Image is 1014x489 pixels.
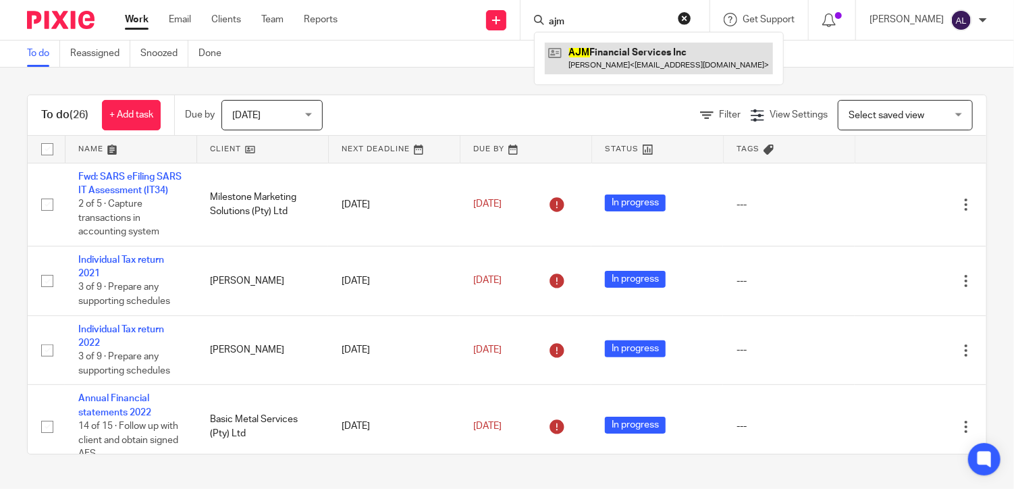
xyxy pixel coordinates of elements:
[169,13,191,26] a: Email
[849,111,924,120] span: Select saved view
[328,385,460,468] td: [DATE]
[196,163,328,246] td: Milestone Marketing Solutions (Pty) Ltd
[78,283,170,307] span: 3 of 9 · Prepare any supporting schedules
[211,13,241,26] a: Clients
[605,271,666,288] span: In progress
[27,41,60,67] a: To do
[198,41,232,67] a: Done
[185,108,215,122] p: Due by
[78,255,164,278] a: Individual Tax return 2021
[78,325,164,348] a: Individual Tax return 2022
[719,110,741,120] span: Filter
[770,110,828,120] span: View Settings
[737,343,841,357] div: ---
[261,13,284,26] a: Team
[605,340,666,357] span: In progress
[473,421,502,431] span: [DATE]
[678,11,691,25] button: Clear
[473,345,502,355] span: [DATE]
[78,394,151,417] a: Annual Financial statements 2022
[737,274,841,288] div: ---
[102,100,161,130] a: + Add task
[328,246,460,315] td: [DATE]
[605,417,666,434] span: In progress
[232,111,261,120] span: [DATE]
[70,109,88,120] span: (26)
[473,276,502,286] span: [DATE]
[473,199,502,209] span: [DATE]
[196,315,328,385] td: [PERSON_NAME]
[78,199,159,236] span: 2 of 5 · Capture transactions in accounting system
[78,421,178,459] span: 14 of 15 · Follow up with client and obtain signed AFS
[196,385,328,468] td: Basic Metal Services (Pty) Ltd
[78,353,170,376] span: 3 of 9 · Prepare any supporting schedules
[737,419,841,433] div: ---
[743,15,795,24] span: Get Support
[27,11,95,29] img: Pixie
[605,195,666,211] span: In progress
[41,108,88,122] h1: To do
[78,172,182,195] a: Fwd: SARS eFiling SARS IT Assessment (IT34)
[70,41,130,67] a: Reassigned
[125,13,149,26] a: Work
[328,163,460,246] td: [DATE]
[140,41,188,67] a: Snoozed
[951,9,972,31] img: svg%3E
[304,13,338,26] a: Reports
[870,13,944,26] p: [PERSON_NAME]
[196,246,328,315] td: [PERSON_NAME]
[737,198,841,211] div: ---
[548,16,669,28] input: Search
[737,145,760,153] span: Tags
[328,315,460,385] td: [DATE]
